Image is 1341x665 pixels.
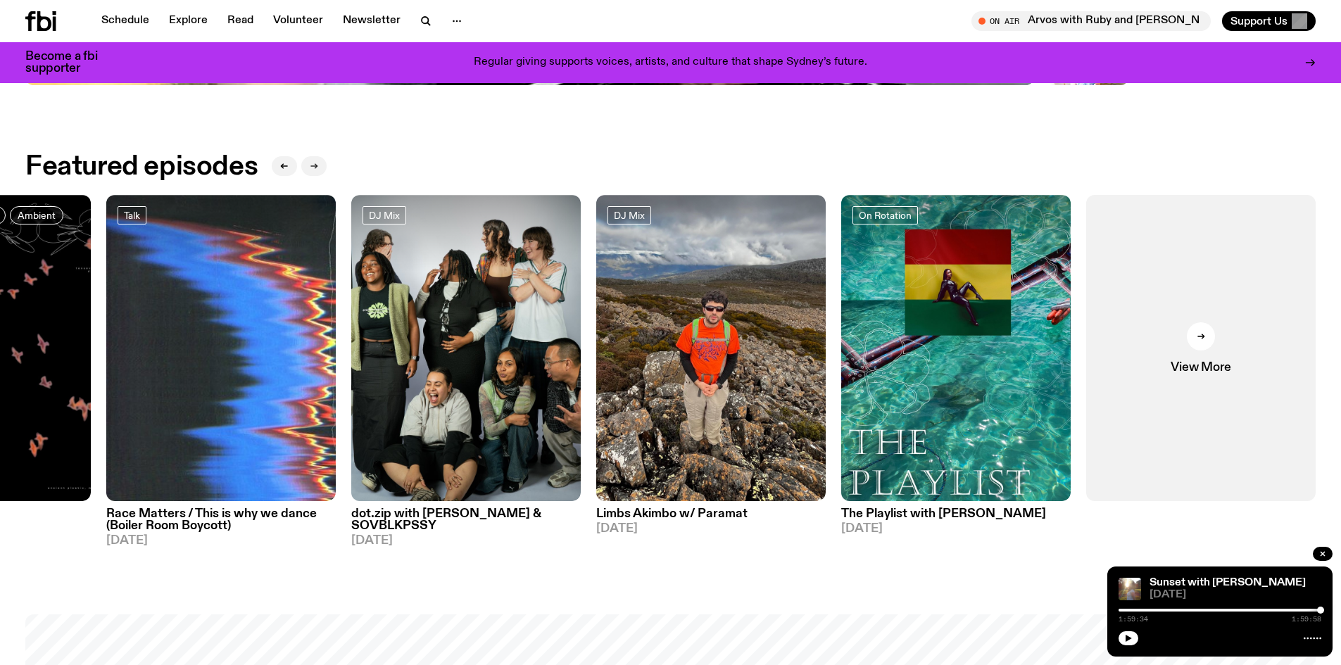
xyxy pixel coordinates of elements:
img: The poster for this episode of The Playlist. It features the album artwork for Amaarae's BLACK ST... [841,195,1071,501]
span: View More [1171,362,1230,374]
button: Support Us [1222,11,1316,31]
a: Schedule [93,11,158,31]
span: Support Us [1230,15,1288,27]
a: Race Matters / This is why we dance (Boiler Room Boycott)[DATE] [106,501,336,547]
a: Read [219,11,262,31]
h3: Race Matters / This is why we dance (Boiler Room Boycott) [106,508,336,532]
a: Sunset with [PERSON_NAME] [1150,577,1306,588]
h3: The Playlist with [PERSON_NAME] [841,508,1071,520]
a: Explore [160,11,216,31]
h3: Become a fbi supporter [25,51,115,75]
span: [DATE] [841,523,1071,535]
a: DJ Mix [363,206,406,224]
h2: Featured episodes [25,154,258,179]
p: Regular giving supports voices, artists, and culture that shape Sydney’s future. [474,56,867,69]
a: Newsletter [334,11,409,31]
h3: dot.zip with [PERSON_NAME] & SOVBLKPSSY [351,508,581,532]
span: 1:59:58 [1292,616,1321,623]
span: On Rotation [859,210,912,221]
a: On Rotation [852,206,918,224]
span: [DATE] [596,523,826,535]
a: View More [1086,195,1316,501]
a: Ambient [10,206,63,224]
span: Ambient [18,210,56,221]
a: Talk [118,206,146,224]
span: DJ Mix [369,210,400,221]
span: [DATE] [351,535,581,547]
h3: Limbs Akimbo w/ Paramat [596,508,826,520]
a: DJ Mix [607,206,651,224]
span: [DATE] [106,535,336,547]
img: A spectral view of a waveform, warped and glitched [106,195,336,501]
a: Volunteer [265,11,332,31]
a: The Playlist with [PERSON_NAME][DATE] [841,501,1071,535]
span: Talk [124,210,140,221]
span: DJ Mix [614,210,645,221]
span: [DATE] [1150,590,1321,600]
span: 1:59:34 [1119,616,1148,623]
a: Limbs Akimbo w/ Paramat[DATE] [596,501,826,535]
button: On AirArvos with Ruby and [PERSON_NAME] [971,11,1211,31]
a: dot.zip with [PERSON_NAME] & SOVBLKPSSY[DATE] [351,501,581,547]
